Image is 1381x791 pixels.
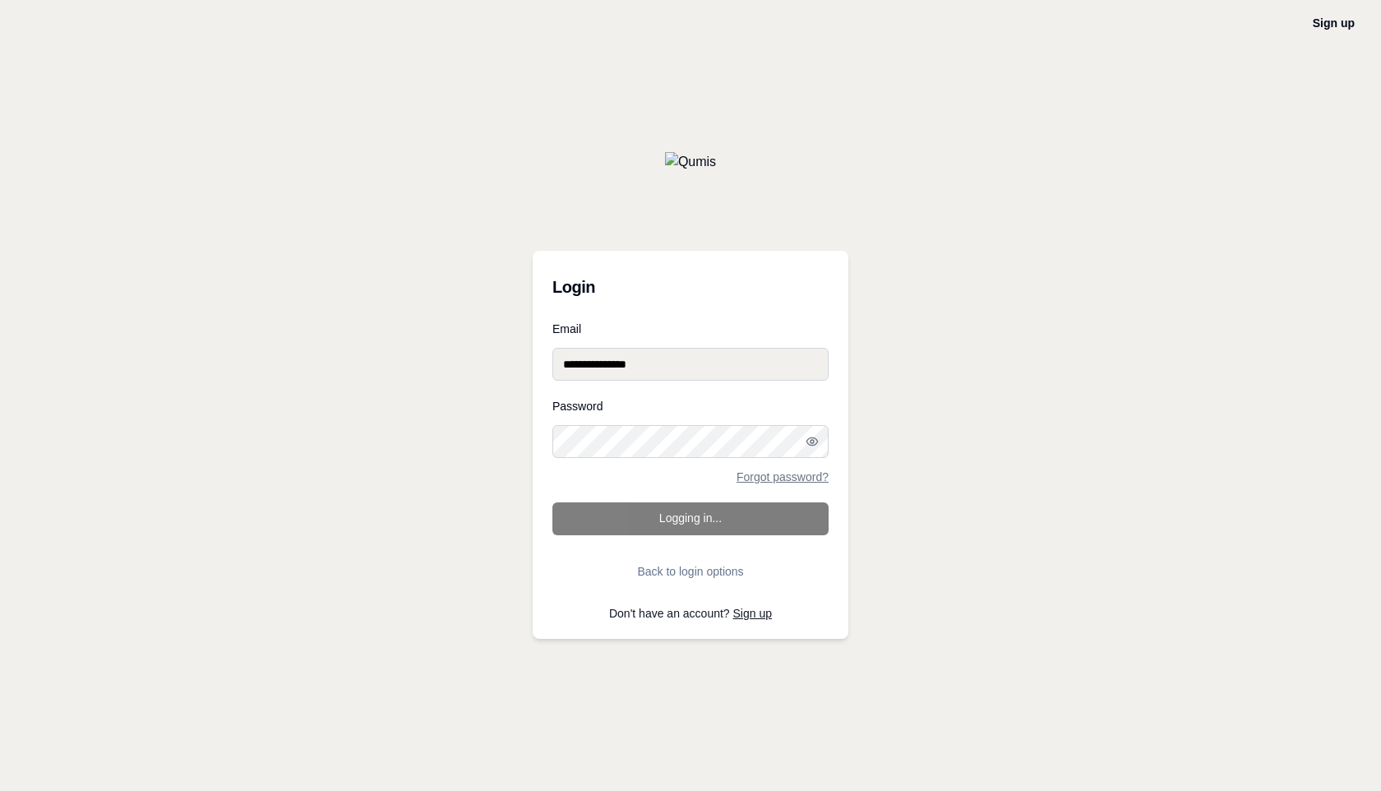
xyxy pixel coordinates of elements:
[1313,16,1355,30] a: Sign up
[665,152,716,172] img: Qumis
[737,471,829,483] a: Forgot password?
[733,607,772,620] a: Sign up
[552,323,829,335] label: Email
[552,400,829,412] label: Password
[552,608,829,619] p: Don't have an account?
[552,555,829,588] button: Back to login options
[552,271,829,303] h3: Login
